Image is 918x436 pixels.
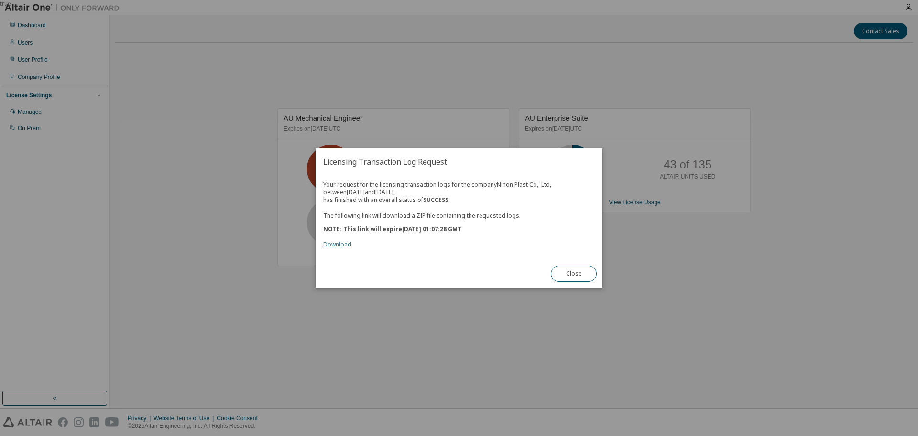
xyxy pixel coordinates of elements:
[551,266,597,282] button: Close
[323,181,595,248] div: Your request for the licensing transaction logs for the company Nihon Plast Co,. Ltd , between [D...
[323,212,595,220] p: The following link will download a ZIP file containing the requested logs.
[323,240,351,248] a: Download
[316,148,602,175] h2: Licensing Transaction Log Request
[423,196,448,204] b: SUCCESS
[323,225,461,233] b: NOTE: This link will expire [DATE] 01:07:28 GMT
